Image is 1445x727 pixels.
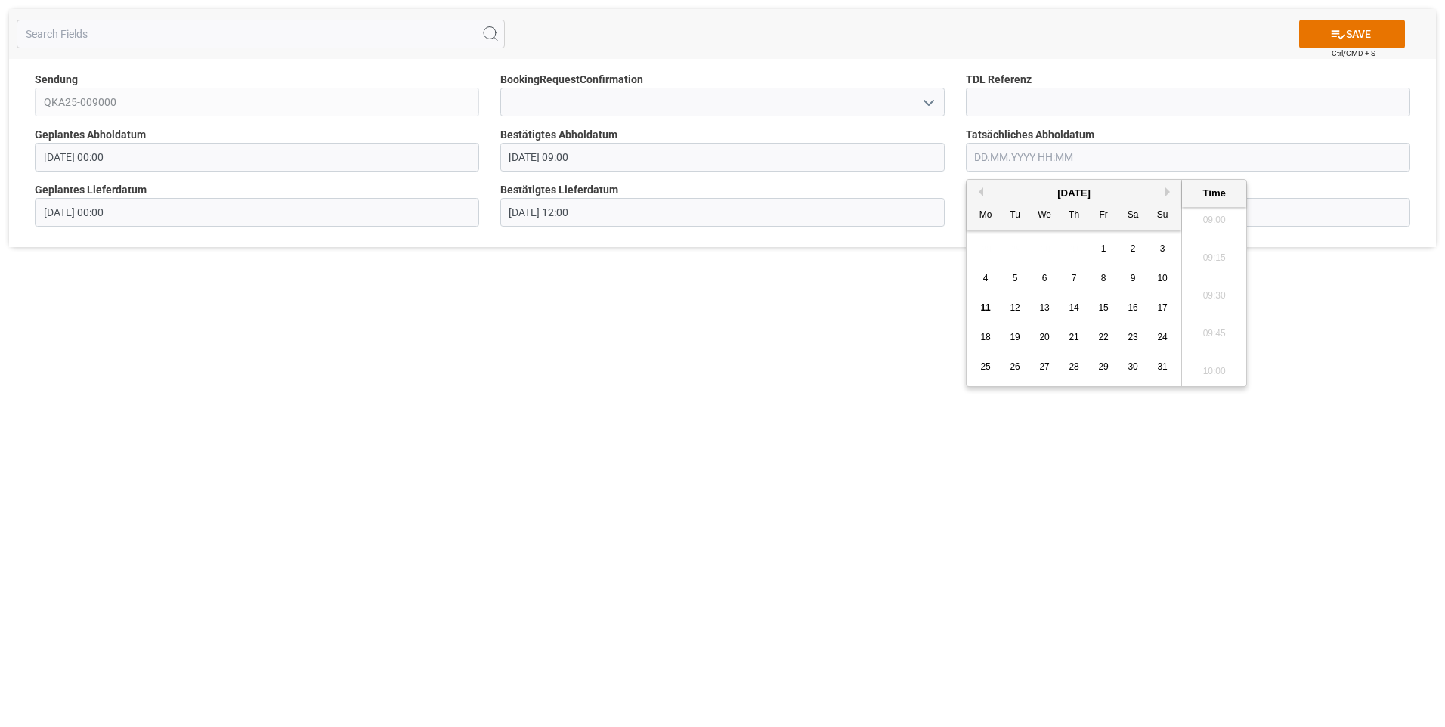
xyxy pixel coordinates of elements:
[500,127,617,143] span: Bestätigtes Abholdatum
[1124,328,1143,347] div: Choose Saturday, August 23rd, 2025
[1098,332,1108,342] span: 22
[1128,361,1137,372] span: 30
[1332,48,1375,59] span: Ctrl/CMD + S
[976,328,995,347] div: Choose Monday, August 18th, 2025
[1160,243,1165,254] span: 3
[1094,299,1113,317] div: Choose Friday, August 15th, 2025
[974,187,983,196] button: Previous Month
[1065,357,1084,376] div: Choose Thursday, August 28th, 2025
[1035,299,1054,317] div: Choose Wednesday, August 13th, 2025
[916,91,939,114] button: open menu
[1010,361,1020,372] span: 26
[1124,240,1143,258] div: Choose Saturday, August 2nd, 2025
[1006,206,1025,225] div: Tu
[1035,206,1054,225] div: We
[976,299,995,317] div: Choose Monday, August 11th, 2025
[1039,361,1049,372] span: 27
[1006,328,1025,347] div: Choose Tuesday, August 19th, 2025
[1098,361,1108,372] span: 29
[1042,273,1047,283] span: 6
[1065,299,1084,317] div: Choose Thursday, August 14th, 2025
[1157,273,1167,283] span: 10
[1035,328,1054,347] div: Choose Wednesday, August 20th, 2025
[1124,269,1143,288] div: Choose Saturday, August 9th, 2025
[1157,332,1167,342] span: 24
[1153,357,1172,376] div: Choose Sunday, August 31st, 2025
[1157,361,1167,372] span: 31
[1131,243,1136,254] span: 2
[1153,328,1172,347] div: Choose Sunday, August 24th, 2025
[1065,206,1084,225] div: Th
[1039,332,1049,342] span: 20
[966,143,1410,172] input: DD.MM.YYYY HH:MM
[1299,20,1405,48] button: SAVE
[1128,302,1137,313] span: 16
[1153,299,1172,317] div: Choose Sunday, August 17th, 2025
[1157,302,1167,313] span: 17
[966,72,1032,88] span: TDL Referenz
[500,182,618,198] span: Bestätigtes Lieferdatum
[17,20,505,48] input: Search Fields
[1094,240,1113,258] div: Choose Friday, August 1st, 2025
[1094,328,1113,347] div: Choose Friday, August 22nd, 2025
[966,127,1094,143] span: Tatsächliches Abholdatum
[1035,269,1054,288] div: Choose Wednesday, August 6th, 2025
[35,127,146,143] span: Geplantes Abholdatum
[1065,269,1084,288] div: Choose Thursday, August 7th, 2025
[35,72,78,88] span: Sendung
[1010,332,1020,342] span: 19
[1124,206,1143,225] div: Sa
[35,198,479,227] input: DD.MM.YYYY HH:MM
[1006,299,1025,317] div: Choose Tuesday, August 12th, 2025
[1153,240,1172,258] div: Choose Sunday, August 3rd, 2025
[971,234,1177,382] div: month 2025-08
[1094,206,1113,225] div: Fr
[1069,361,1078,372] span: 28
[1153,269,1172,288] div: Choose Sunday, August 10th, 2025
[1186,186,1242,201] div: Time
[1069,302,1078,313] span: 14
[500,72,643,88] span: BookingRequestConfirmation
[1010,302,1020,313] span: 12
[976,269,995,288] div: Choose Monday, August 4th, 2025
[1101,273,1106,283] span: 8
[980,302,990,313] span: 11
[1039,302,1049,313] span: 13
[980,332,990,342] span: 18
[980,361,990,372] span: 25
[500,143,945,172] input: DD.MM.YYYY HH:MM
[976,357,995,376] div: Choose Monday, August 25th, 2025
[1165,187,1174,196] button: Next Month
[1098,302,1108,313] span: 15
[1094,357,1113,376] div: Choose Friday, August 29th, 2025
[1006,357,1025,376] div: Choose Tuesday, August 26th, 2025
[500,198,945,227] input: DD.MM.YYYY HH:MM
[1153,206,1172,225] div: Su
[1101,243,1106,254] span: 1
[1124,299,1143,317] div: Choose Saturday, August 16th, 2025
[1035,357,1054,376] div: Choose Wednesday, August 27th, 2025
[1013,273,1018,283] span: 5
[1069,332,1078,342] span: 21
[967,186,1181,201] div: [DATE]
[983,273,989,283] span: 4
[1072,273,1077,283] span: 7
[1065,328,1084,347] div: Choose Thursday, August 21st, 2025
[1006,269,1025,288] div: Choose Tuesday, August 5th, 2025
[976,206,995,225] div: Mo
[1124,357,1143,376] div: Choose Saturday, August 30th, 2025
[1128,332,1137,342] span: 23
[35,182,147,198] span: Geplantes Lieferdatum
[35,143,479,172] input: DD.MM.YYYY HH:MM
[1131,273,1136,283] span: 9
[1094,269,1113,288] div: Choose Friday, August 8th, 2025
